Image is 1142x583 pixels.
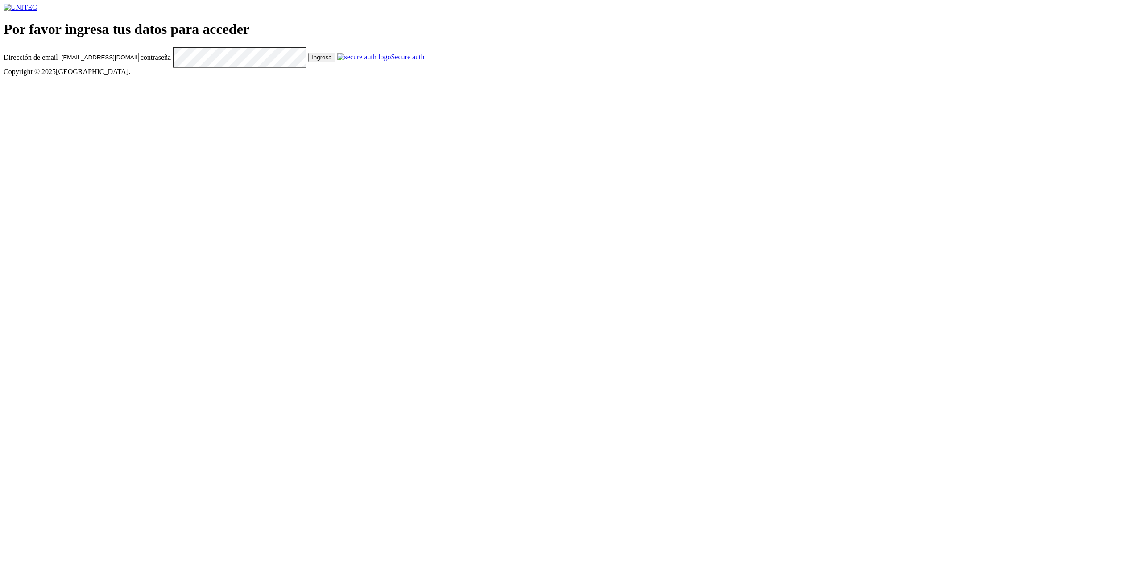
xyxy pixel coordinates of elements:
[60,53,139,62] input: Dirección de email
[337,53,425,61] a: Secure auth
[141,53,171,61] label: contraseña
[4,4,37,12] img: UNITEC
[308,53,335,62] button: Ingresa
[4,68,1138,76] div: Copyright © 2025
[4,53,58,61] label: Dirección de email
[4,21,1138,37] h1: Por favor ingresa tus datos para acceder
[337,53,391,61] img: secure auth logo
[56,68,130,75] span: [GEOGRAPHIC_DATA].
